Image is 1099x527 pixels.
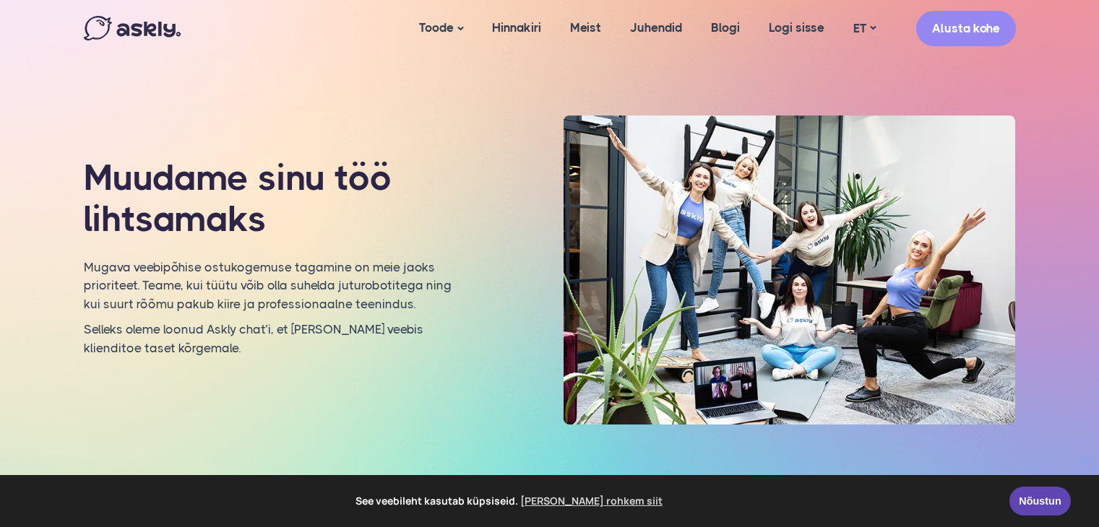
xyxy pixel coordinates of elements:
a: learn more about cookies [518,490,665,512]
p: Mugava veebipõhise ostukogemuse tagamine on meie jaoks prioriteet. Teame, kui tüütu võib olla suh... [84,258,455,314]
span: See veebileht kasutab küpsiseid. [21,490,999,512]
a: Nõustun [1009,487,1071,515]
p: Selleks oleme loonud Askly chat’i, et [PERSON_NAME] veebis klienditoe taset kõrgemale. [84,321,455,357]
h1: Muudame sinu töö lihtsamaks [84,157,455,240]
a: ET [839,18,890,39]
a: Alusta kohe [916,11,1016,46]
img: Askly [84,16,181,40]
